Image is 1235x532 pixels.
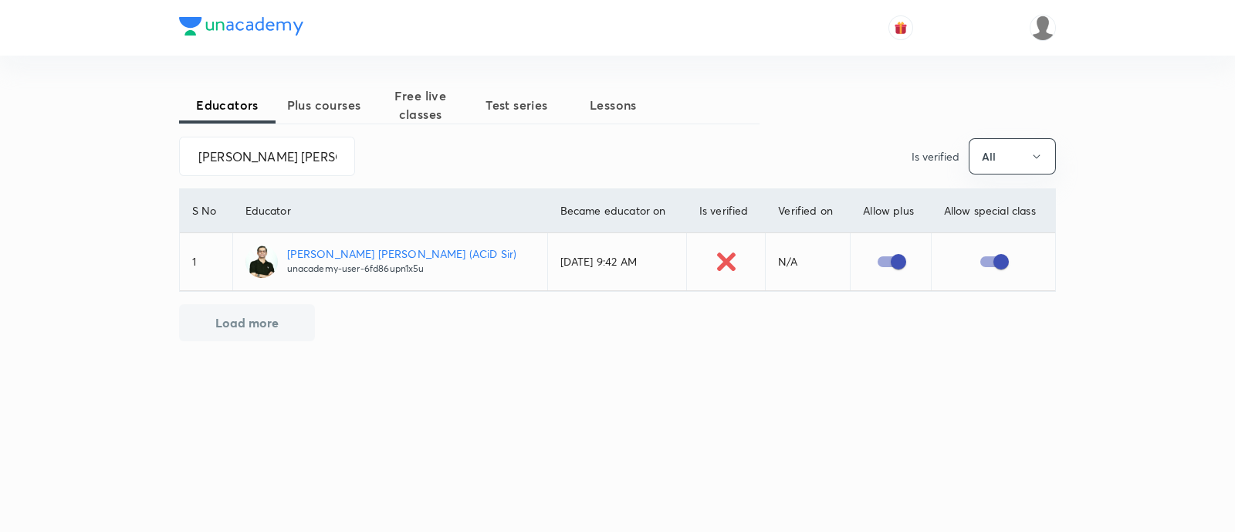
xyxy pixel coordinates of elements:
[686,189,766,233] th: Is verified
[888,15,913,40] button: avatar
[180,233,232,291] td: 1
[766,189,851,233] th: Verified on
[245,246,535,278] a: [PERSON_NAME] [PERSON_NAME] (ACiD Sir)unacademy-user-6fd86upn1x5u
[469,96,565,114] span: Test series
[179,96,276,114] span: Educators
[894,21,908,35] img: avatar
[179,17,303,39] a: Company Logo
[851,189,932,233] th: Allow plus
[969,138,1056,175] button: All
[287,246,517,262] p: [PERSON_NAME] [PERSON_NAME] (ACiD Sir)
[931,189,1055,233] th: Allow special class
[180,189,232,233] th: S No
[547,189,686,233] th: Became educator on
[565,96,661,114] span: Lessons
[1030,15,1056,41] img: karthik
[179,304,315,341] button: Load more
[372,86,469,124] span: Free live classes
[276,96,372,114] span: Plus courses
[232,189,547,233] th: Educator
[179,17,303,36] img: Company Logo
[547,233,686,291] td: [DATE] 9:42 AM
[766,233,851,291] td: N/A
[287,262,517,276] p: unacademy-user-6fd86upn1x5u
[180,137,354,176] input: Search...
[912,148,959,164] p: Is verified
